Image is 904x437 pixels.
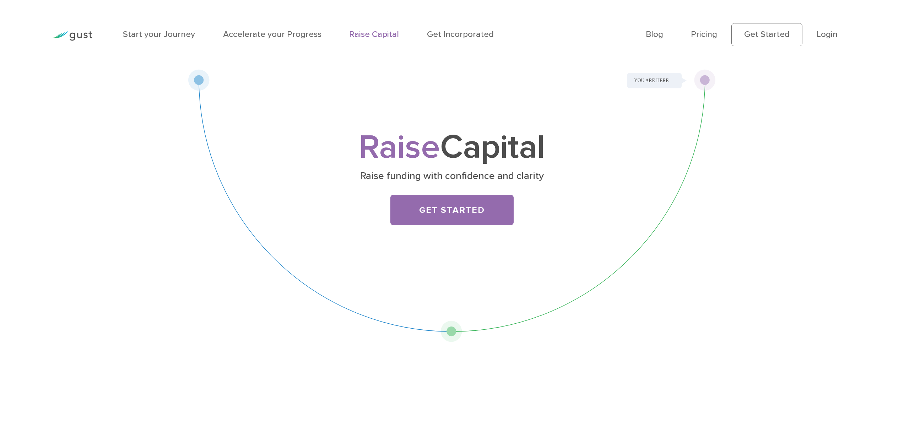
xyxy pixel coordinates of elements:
[646,29,663,39] a: Blog
[691,29,717,39] a: Pricing
[266,169,638,183] p: Raise funding with confidence and clarity
[427,29,494,39] a: Get Incorporated
[223,29,321,39] a: Accelerate your Progress
[816,29,838,39] a: Login
[123,29,195,39] a: Start your Journey
[731,23,802,46] a: Get Started
[359,127,440,167] span: Raise
[390,195,514,226] a: Get Started
[53,31,92,41] img: Gust Logo
[262,132,642,163] h1: Capital
[349,29,399,39] a: Raise Capital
